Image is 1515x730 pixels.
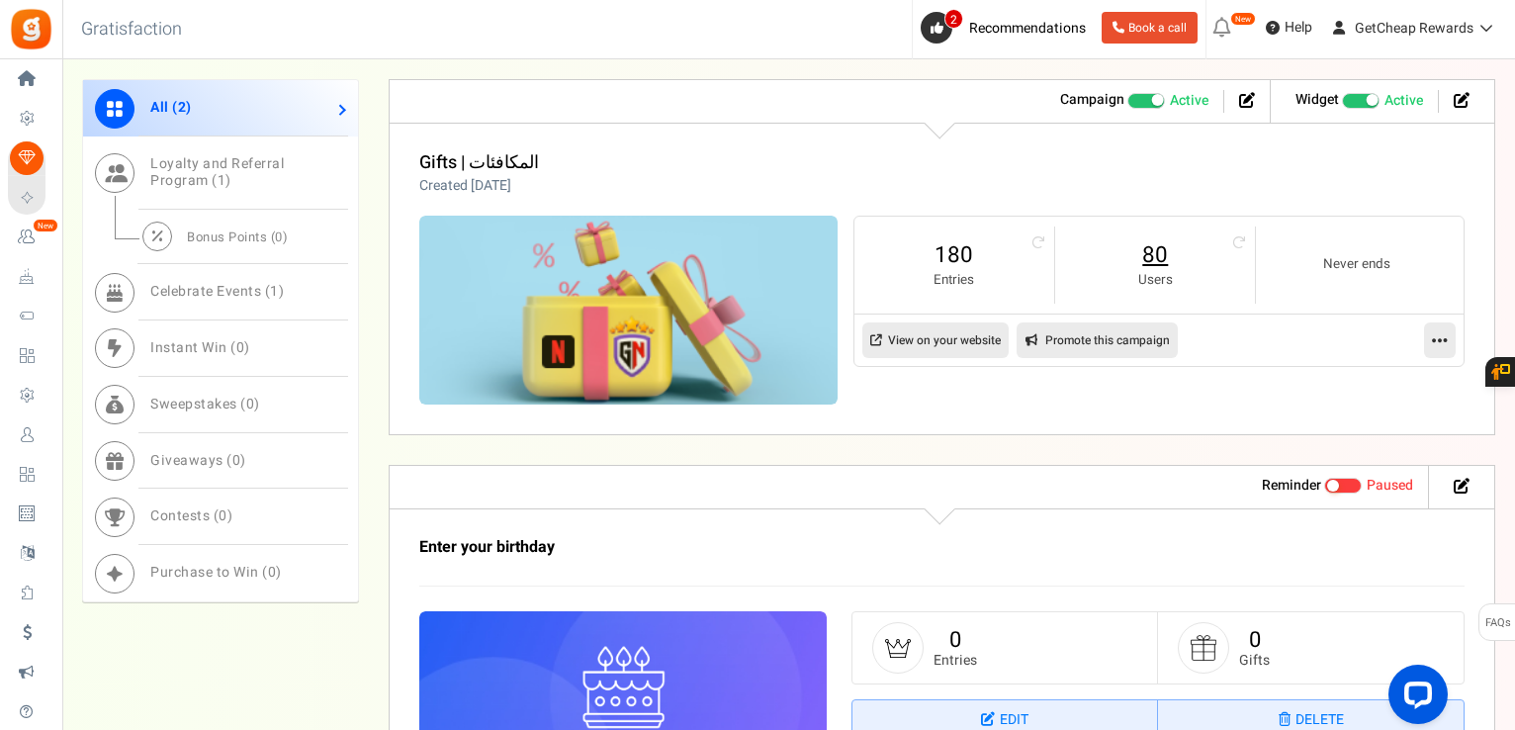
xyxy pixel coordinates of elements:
[1258,12,1320,44] a: Help
[9,7,53,51] img: Gratisfaction
[178,97,187,118] span: 2
[1276,255,1437,274] small: Never ends
[232,449,241,470] span: 0
[1280,18,1312,38] span: Help
[419,539,1256,557] h3: Enter your birthday
[419,149,539,176] a: Gifts | المكافئات
[1262,475,1321,496] strong: Reminder
[1060,89,1124,110] strong: Campaign
[219,505,227,526] span: 0
[150,337,250,358] span: Instant Win ( )
[268,562,277,583] span: 0
[1102,12,1198,44] a: Book a call
[874,239,1034,271] a: 180
[1355,18,1473,39] span: GetCheap Rewards
[150,153,284,191] span: Loyalty and Referral Program ( )
[275,227,283,245] span: 0
[1249,624,1261,656] a: 0
[150,394,260,414] span: Sweepstakes ( )
[1239,653,1270,668] small: Gifts
[59,10,204,49] h3: Gratisfaction
[1295,89,1339,110] strong: Widget
[862,322,1009,358] a: View on your website
[1017,322,1178,358] a: Promote this campaign
[150,505,232,526] span: Contests ( )
[187,227,288,245] span: Bonus Points ( )
[419,176,539,196] p: Created [DATE]
[1075,271,1235,290] small: Users
[949,624,961,656] a: 0
[8,221,53,254] a: New
[150,281,284,302] span: Celebrate Events ( )
[1367,475,1413,496] span: Paused
[246,394,255,414] span: 0
[1384,91,1423,111] span: Active
[874,271,1034,290] small: Entries
[1281,90,1439,113] li: Widget activated
[1075,239,1235,271] a: 80
[150,449,246,470] span: Giveaways ( )
[33,219,58,232] em: New
[1484,604,1511,642] span: FAQs
[270,281,279,302] span: 1
[1230,12,1256,26] em: New
[1170,91,1208,111] span: Active
[218,170,226,191] span: 1
[150,562,282,583] span: Purchase to Win ( )
[921,12,1094,44] a: 2 Recommendations
[969,18,1086,39] span: Recommendations
[944,9,963,29] span: 2
[150,97,192,118] span: All ( )
[934,653,977,668] small: Entries
[236,337,245,358] span: 0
